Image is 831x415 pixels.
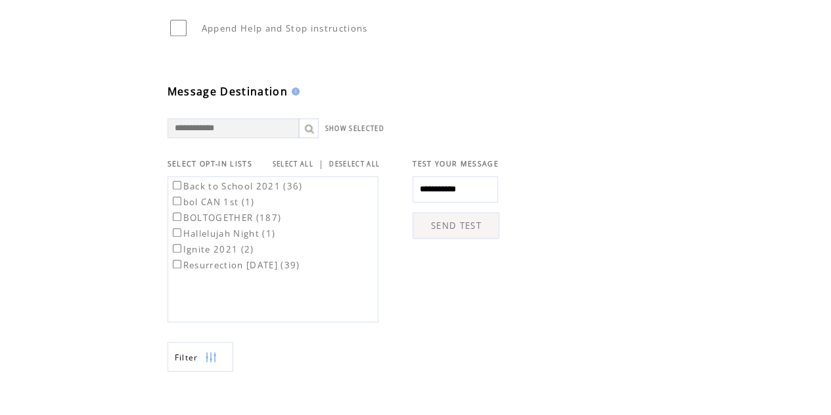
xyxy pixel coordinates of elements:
[173,181,181,189] input: Back to School 2021 (36)
[173,244,181,253] input: Ignite 2021 (2)
[175,352,198,363] span: Show filters
[168,342,233,372] a: Filter
[170,180,303,192] label: Back to School 2021 (36)
[288,87,300,95] img: help.gif
[170,259,300,271] label: Resurrection [DATE] (39)
[325,124,384,133] a: SHOW SELECTED
[173,212,181,221] input: BOLTOGETHER (187)
[173,197,181,205] input: bol CAN 1st (1)
[168,159,252,168] span: SELECT OPT-IN LISTS
[173,228,181,237] input: Hallelujah Night (1)
[329,160,380,168] a: DESELECT ALL
[168,84,288,99] span: Message Destination
[413,212,499,239] a: SEND TEST
[170,243,254,255] label: Ignite 2021 (2)
[319,158,324,170] span: |
[273,160,313,168] a: SELECT ALL
[205,343,217,372] img: filters.png
[202,22,368,34] span: Append Help and Stop instructions
[170,228,276,239] label: Hallelujah Night (1)
[170,212,282,224] label: BOLTOGETHER (187)
[173,260,181,268] input: Resurrection [DATE] (39)
[413,159,499,168] span: TEST YOUR MESSAGE
[170,196,255,208] label: bol CAN 1st (1)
